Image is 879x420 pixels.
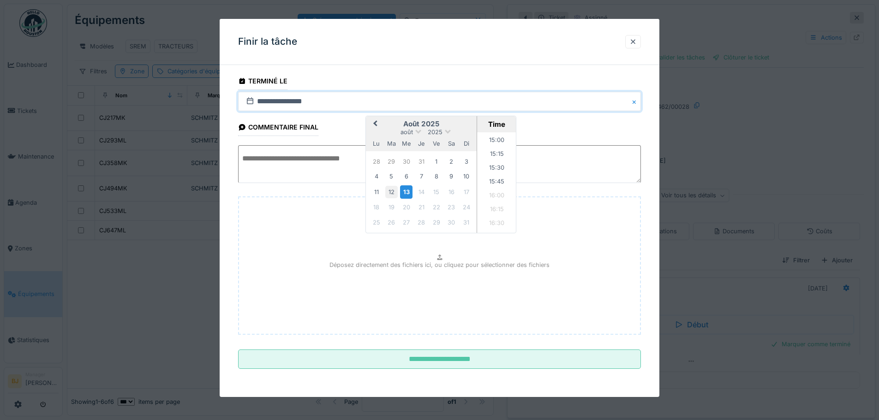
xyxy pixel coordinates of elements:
div: samedi [445,137,458,150]
div: Choose mercredi 13 août 2025 [400,185,413,199]
li: 16:00 [477,189,516,203]
div: Not available samedi 23 août 2025 [445,201,458,213]
div: vendredi [430,137,442,150]
li: 15:30 [477,162,516,176]
li: 16:30 [477,217,516,231]
div: Not available samedi 30 août 2025 [445,216,458,229]
span: 2025 [428,129,442,136]
div: Choose vendredi 8 août 2025 [430,170,442,183]
div: Terminé le [238,74,287,90]
div: dimanche [460,137,472,150]
div: Not available lundi 25 août 2025 [370,216,383,229]
div: Choose lundi 11 août 2025 [370,186,383,198]
div: jeudi [415,137,428,150]
div: Choose dimanche 10 août 2025 [460,170,472,183]
div: Choose mardi 29 juillet 2025 [385,155,398,168]
div: Not available mercredi 27 août 2025 [400,216,413,229]
li: 16:15 [477,203,516,217]
div: Choose vendredi 1 août 2025 [430,155,442,168]
div: Choose mardi 5 août 2025 [385,170,398,183]
div: Choose lundi 28 juillet 2025 [370,155,383,168]
div: Choose mercredi 6 août 2025 [400,170,413,183]
div: Not available mardi 26 août 2025 [385,216,398,229]
div: Commentaire final [238,120,318,136]
div: lundi [370,137,383,150]
div: Month août, 2025 [369,154,474,230]
div: mardi [385,137,398,150]
div: Not available dimanche 24 août 2025 [460,201,472,213]
li: 16:45 [477,231,516,245]
div: Choose mercredi 30 juillet 2025 [400,155,413,168]
div: Choose dimanche 3 août 2025 [460,155,472,168]
div: Not available mardi 19 août 2025 [385,201,398,213]
div: Choose samedi 2 août 2025 [445,155,458,168]
div: Not available jeudi 28 août 2025 [415,216,428,229]
div: Choose mardi 12 août 2025 [385,186,398,198]
div: Choose jeudi 7 août 2025 [415,170,428,183]
li: 15:45 [477,176,516,189]
div: Not available vendredi 15 août 2025 [430,186,442,198]
p: Déposez directement des fichiers ici, ou cliquez pour sélectionner des fichiers [329,260,550,269]
div: Choose samedi 9 août 2025 [445,170,458,183]
li: 15:15 [477,148,516,162]
ul: Time [477,132,516,233]
li: 15:00 [477,134,516,148]
h3: Finir la tâche [238,36,297,47]
div: Not available dimanche 17 août 2025 [460,186,472,198]
div: Time [479,120,514,129]
div: Not available dimanche 31 août 2025 [460,216,472,229]
div: Choose jeudi 31 juillet 2025 [415,155,428,168]
div: Not available vendredi 29 août 2025 [430,216,442,229]
div: mercredi [400,137,413,150]
div: Not available jeudi 14 août 2025 [415,186,428,198]
span: août [401,129,413,136]
div: Not available vendredi 22 août 2025 [430,201,442,213]
div: Not available samedi 16 août 2025 [445,186,458,198]
button: Close [631,92,641,111]
div: Not available lundi 18 août 2025 [370,201,383,213]
h2: août 2025 [366,120,477,128]
div: Not available mercredi 20 août 2025 [400,201,413,213]
button: Previous Month [367,117,382,132]
div: Choose lundi 4 août 2025 [370,170,383,183]
div: Not available jeudi 21 août 2025 [415,201,428,213]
